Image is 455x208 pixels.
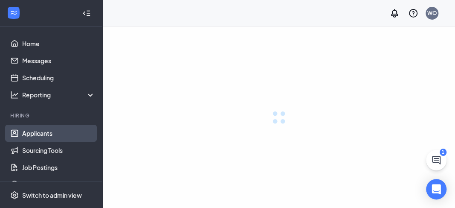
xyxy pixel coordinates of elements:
a: Talent Network [22,176,95,193]
svg: Analysis [10,91,19,99]
a: Applicants [22,125,95,142]
svg: WorkstreamLogo [9,9,18,17]
button: ChatActive [426,150,446,170]
a: Job Postings [22,159,95,176]
svg: QuestionInfo [408,8,418,18]
div: WO [427,9,437,17]
svg: ChatActive [431,155,441,165]
svg: Notifications [389,8,400,18]
svg: Settings [10,191,19,199]
a: Scheduling [22,69,95,86]
a: Sourcing Tools [22,142,95,159]
div: Open Intercom Messenger [426,179,446,199]
a: Messages [22,52,95,69]
div: Switch to admin view [22,191,82,199]
div: 1 [440,149,446,156]
svg: Collapse [82,9,91,18]
a: Home [22,35,95,52]
div: Hiring [10,112,93,119]
div: Reporting [22,91,96,99]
